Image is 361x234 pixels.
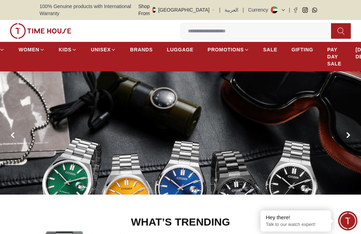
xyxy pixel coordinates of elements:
[59,46,72,53] span: KIDS
[243,6,244,13] span: |
[292,46,313,53] span: GIFTING
[219,6,221,13] span: |
[292,43,313,56] a: GIFTING
[91,46,111,53] span: UNISEX
[167,43,194,56] a: LUGGAGE
[266,222,326,228] p: Talk to our watch expert!
[153,7,155,13] img: United Arab Emirates
[338,211,357,230] div: Chat Widget
[167,46,194,53] span: LUGGAGE
[302,7,308,13] a: Instagram
[289,6,290,13] span: |
[266,214,326,221] div: Hey there!
[263,43,277,56] a: SALE
[248,6,271,13] div: Currency
[39,3,138,17] span: 100% Genuine products with International Warranty
[312,7,317,13] a: Whatsapp
[10,23,71,39] img: ...
[59,43,77,56] a: KIDS
[208,43,249,56] a: PROMOTIONS
[208,46,244,53] span: PROMOTIONS
[327,46,341,67] span: PAY DAY SALE
[327,43,341,70] a: PAY DAY SALE
[263,46,277,53] span: SALE
[130,43,153,56] a: BRANDS
[19,46,39,53] span: WOMEN
[225,6,238,13] button: العربية
[130,46,153,53] span: BRANDS
[131,216,230,228] h2: WHAT’S TRENDING
[91,43,116,56] a: UNISEX
[293,7,298,13] a: Facebook
[19,43,45,56] a: WOMEN
[138,3,215,17] button: Shop From[GEOGRAPHIC_DATA]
